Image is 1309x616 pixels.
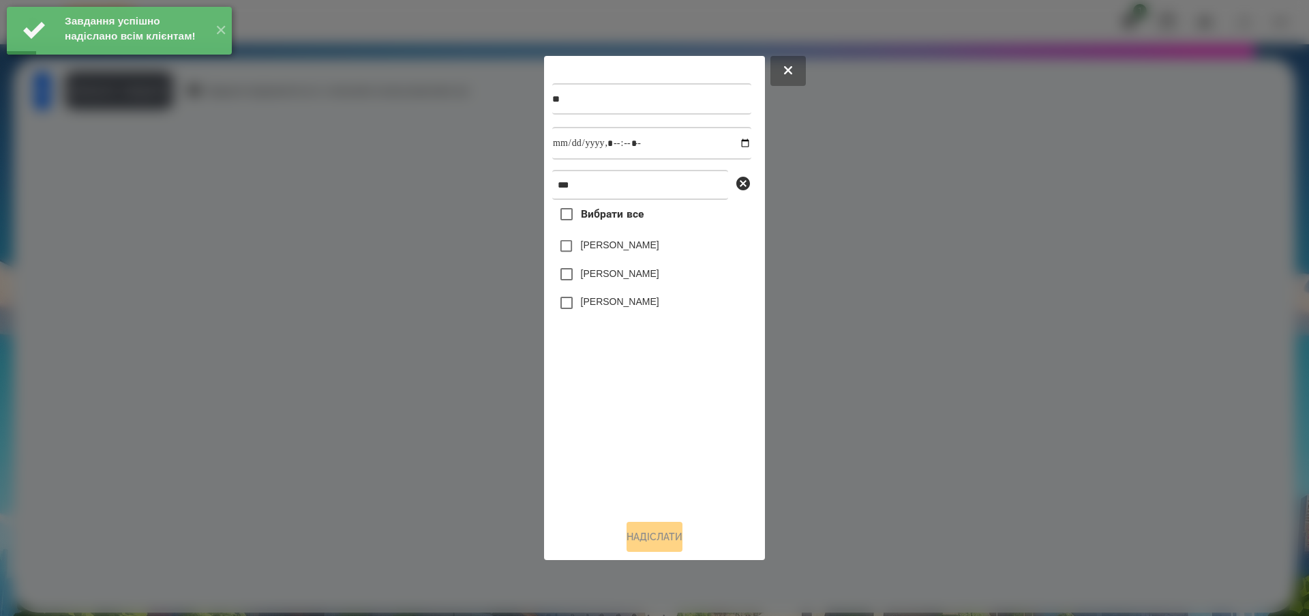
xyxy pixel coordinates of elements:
label: [PERSON_NAME] [581,295,659,308]
label: [PERSON_NAME] [581,238,659,252]
div: Завдання успішно надіслано всім клієнтам! [65,14,205,44]
label: [PERSON_NAME] [581,267,659,280]
button: Надіслати [627,522,682,552]
span: Вибрати все [581,206,644,222]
